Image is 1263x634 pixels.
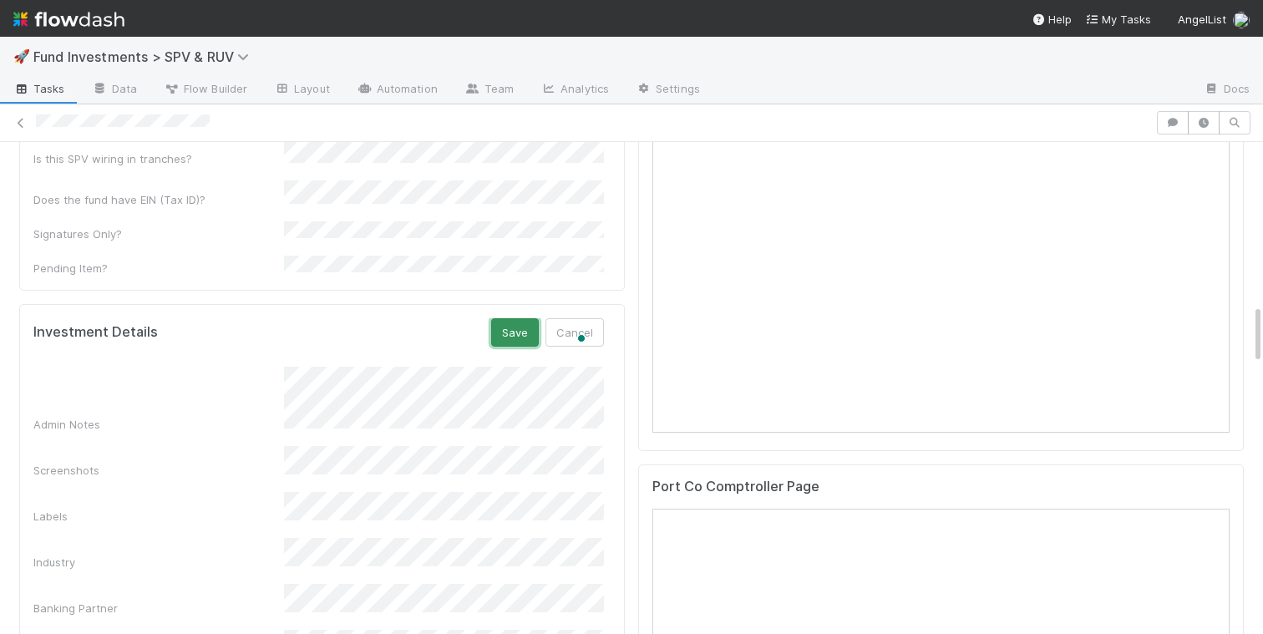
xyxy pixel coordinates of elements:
[1178,13,1226,26] span: AngelList
[491,318,539,347] button: Save
[13,80,65,97] span: Tasks
[33,48,257,65] span: Fund Investments > SPV & RUV
[33,508,284,525] div: Labels
[33,554,284,571] div: Industry
[343,77,451,104] a: Automation
[33,462,284,479] div: Screenshots
[1233,12,1250,28] img: avatar_ddac2f35-6c49-494a-9355-db49d32eca49.png
[261,77,343,104] a: Layout
[79,77,150,104] a: Data
[1085,11,1151,28] a: My Tasks
[33,226,284,242] div: Signatures Only?
[33,191,284,208] div: Does the fund have EIN (Tax ID)?
[1032,11,1072,28] div: Help
[622,77,713,104] a: Settings
[451,77,527,104] a: Team
[164,80,247,97] span: Flow Builder
[13,49,30,63] span: 🚀
[13,5,124,33] img: logo-inverted-e16ddd16eac7371096b0.svg
[1190,77,1263,104] a: Docs
[652,479,819,495] h5: Port Co Comptroller Page
[545,318,604,347] button: Cancel
[33,600,284,616] div: Banking Partner
[33,260,284,276] div: Pending Item?
[33,324,158,341] h5: Investment Details
[1085,13,1151,26] span: My Tasks
[33,150,284,167] div: Is this SPV wiring in tranches?
[527,77,622,104] a: Analytics
[33,416,284,433] div: Admin Notes
[150,77,261,104] a: Flow Builder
